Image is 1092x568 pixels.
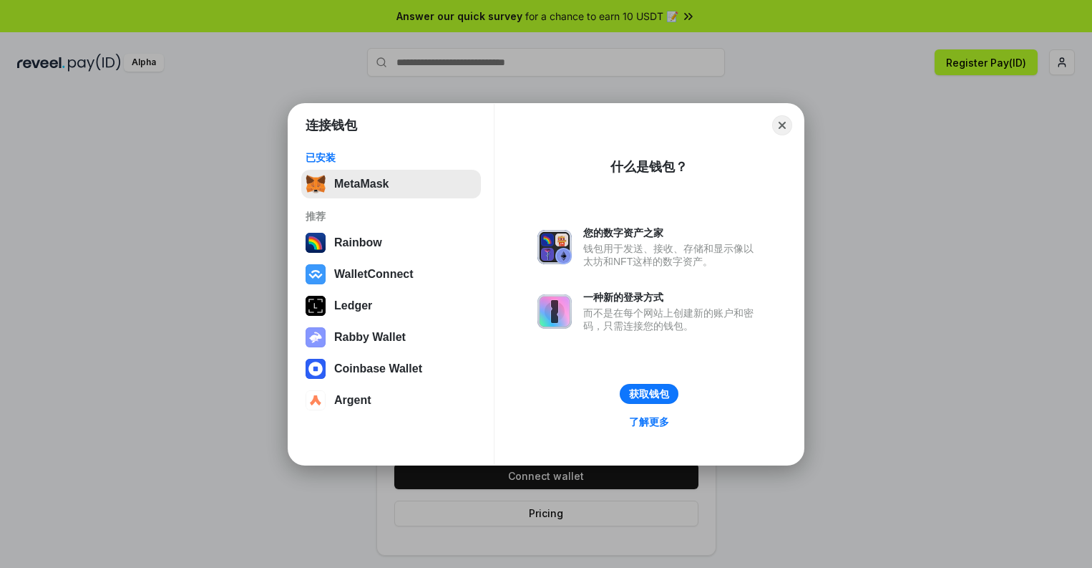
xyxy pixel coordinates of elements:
img: svg+xml,%3Csvg%20xmlns%3D%22http%3A%2F%2Fwww.w3.org%2F2000%2Fsvg%22%20width%3D%2228%22%20height%3... [306,296,326,316]
button: Rabby Wallet [301,323,481,352]
button: MetaMask [301,170,481,198]
div: 而不是在每个网站上创建新的账户和密码，只需连接您的钱包。 [583,307,761,332]
div: Coinbase Wallet [334,362,422,375]
img: svg+xml,%3Csvg%20xmlns%3D%22http%3A%2F%2Fwww.w3.org%2F2000%2Fsvg%22%20fill%3D%22none%22%20viewBox... [537,294,572,329]
h1: 连接钱包 [306,117,357,134]
div: 钱包用于发送、接收、存储和显示像以太坊和NFT这样的数字资产。 [583,242,761,268]
button: Ledger [301,292,481,320]
button: Coinbase Wallet [301,355,481,383]
img: svg+xml,%3Csvg%20fill%3D%22none%22%20height%3D%2233%22%20viewBox%3D%220%200%2035%2033%22%20width%... [306,174,326,194]
button: Close [772,115,792,135]
img: svg+xml,%3Csvg%20xmlns%3D%22http%3A%2F%2Fwww.w3.org%2F2000%2Fsvg%22%20fill%3D%22none%22%20viewBox... [306,327,326,347]
div: 已安装 [306,151,477,164]
button: Rainbow [301,228,481,257]
div: 了解更多 [629,415,669,428]
div: 一种新的登录方式 [583,291,761,304]
img: svg+xml,%3Csvg%20width%3D%2228%22%20height%3D%2228%22%20viewBox%3D%220%200%2028%2028%22%20fill%3D... [306,264,326,284]
img: svg+xml,%3Csvg%20width%3D%22120%22%20height%3D%22120%22%20viewBox%3D%220%200%20120%20120%22%20fil... [306,233,326,253]
div: Argent [334,394,371,407]
img: svg+xml,%3Csvg%20width%3D%2228%22%20height%3D%2228%22%20viewBox%3D%220%200%2028%2028%22%20fill%3D... [306,359,326,379]
button: WalletConnect [301,260,481,289]
div: Ledger [334,299,372,312]
div: Rainbow [334,236,382,249]
div: MetaMask [334,178,389,191]
div: Rabby Wallet [334,331,406,344]
img: svg+xml,%3Csvg%20width%3D%2228%22%20height%3D%2228%22%20viewBox%3D%220%200%2028%2028%22%20fill%3D... [306,390,326,410]
div: 您的数字资产之家 [583,226,761,239]
a: 了解更多 [620,413,678,431]
div: 推荐 [306,210,477,223]
div: WalletConnect [334,268,414,281]
div: 什么是钱包？ [610,158,688,175]
div: 获取钱包 [629,388,669,400]
img: svg+xml,%3Csvg%20xmlns%3D%22http%3A%2F%2Fwww.w3.org%2F2000%2Fsvg%22%20fill%3D%22none%22%20viewBox... [537,230,572,264]
button: 获取钱包 [620,384,678,404]
button: Argent [301,386,481,415]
